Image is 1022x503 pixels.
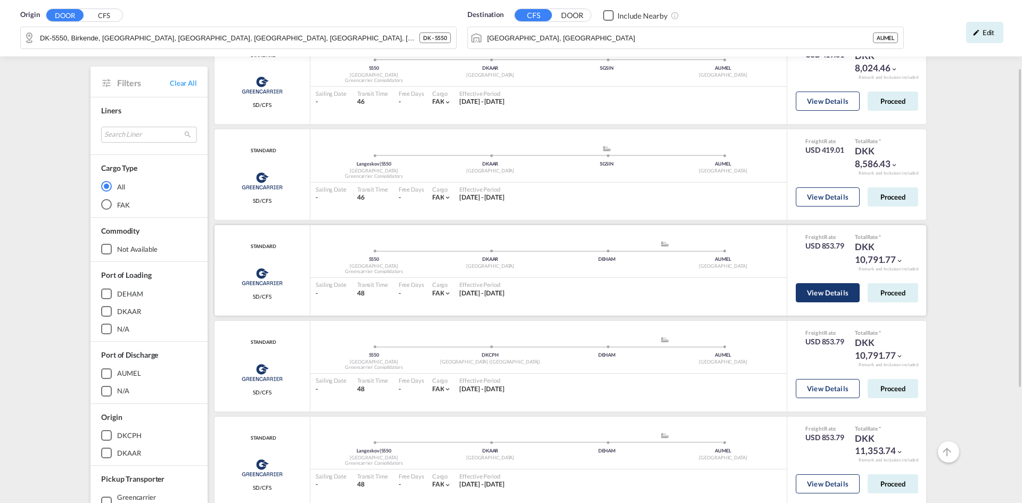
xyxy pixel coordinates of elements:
div: [GEOGRAPHIC_DATA] [665,168,781,175]
div: Total Rate [855,137,908,145]
div: Remark and Inclusion included [851,266,926,272]
md-checkbox: DKAAR [101,448,197,458]
button: View Details [796,187,860,207]
div: DKAAR [117,448,141,458]
md-checkbox: N/A [101,324,197,334]
div: Freight Rate [805,137,844,145]
md-icon: icon-arrow-up [941,446,953,458]
div: USD 853.79 [805,336,844,347]
md-radio-button: FAK [101,199,197,210]
span: [DATE] - [DATE] [459,385,505,393]
span: 5550 [381,448,392,453]
button: DOOR [554,10,591,22]
div: 01 Sep 2025 - 31 Oct 2025 [459,480,505,489]
div: Cargo [432,185,452,193]
md-radio-button: All [101,181,197,192]
div: Cargo Type [101,162,137,173]
div: USD 419.01 [805,145,844,155]
button: Proceed [868,474,918,493]
div: Transit Time [357,185,388,193]
md-icon: icon-pencil [972,29,980,36]
div: Free Days [399,376,424,384]
div: Greencarrier Consolidators [316,460,432,467]
button: CFS [515,9,552,21]
div: 48 [357,289,388,298]
div: Total Rate [855,425,908,432]
div: DKAAR [432,256,549,263]
div: Include Nearby [617,11,667,21]
div: 48 [357,480,388,489]
button: Proceed [868,92,918,111]
div: [GEOGRAPHIC_DATA] [665,359,781,366]
button: View Details [796,92,860,111]
span: 5550 [381,161,392,167]
span: Destination [467,10,504,20]
md-icon: icon-chevron-down [444,290,451,297]
div: 46 [357,97,388,106]
div: Freight Rate [805,329,844,336]
span: [DATE] - [DATE] [459,193,505,201]
span: Liners [101,106,121,115]
img: Greencarrier Consolidators [238,168,286,194]
div: Contract / Rate Agreement / Tariff / Spot Pricing Reference Number: STANDARD [248,435,276,442]
span: | [380,161,381,167]
button: Proceed [868,379,918,398]
span: FAK [432,385,444,393]
div: DKK 11,353.74 [855,432,908,458]
div: [GEOGRAPHIC_DATA] [665,263,781,270]
span: FAK [432,193,444,201]
div: Cargo [432,472,452,480]
img: Greencarrier Consolidators [238,72,286,98]
div: Greencarrier Consolidators [316,364,432,371]
div: icon-pencilEdit [966,22,1003,43]
div: - [399,193,401,202]
div: [GEOGRAPHIC_DATA] [432,168,549,175]
md-icon: icon-chevron-down [444,385,451,393]
div: AUMEL [665,448,781,455]
div: USD 853.79 [805,432,844,443]
div: Transit Time [357,281,388,288]
span: 5550 [369,256,380,262]
div: Remark and Inclusion included [851,457,926,463]
div: - [399,480,401,489]
md-checkbox: DEHAM [101,288,197,299]
input: Search by Door [40,30,419,46]
div: 01 Sep 2025 - 31 Oct 2025 [459,385,505,394]
button: CFS [85,10,122,22]
md-icon: assets/icons/custom/ship-fill.svg [600,146,613,151]
span: Origin [20,10,39,20]
div: DKK 10,791.77 [855,241,908,266]
div: 01 Sep 2025 - 31 Oct 2025 [459,97,505,106]
div: SGSIN [549,65,665,72]
div: [GEOGRAPHIC_DATA] [432,455,549,461]
div: Effective Period [459,89,505,97]
div: - [316,480,347,489]
div: [GEOGRAPHIC_DATA] [316,263,432,270]
div: Remark and Inclusion included [851,362,926,368]
div: Remark and Inclusion included [851,75,926,80]
md-icon: assets/icons/custom/ship-fill.svg [658,337,671,342]
div: Sailing Date [316,89,347,97]
div: [GEOGRAPHIC_DATA] [432,72,549,79]
md-icon: icon-chevron-down [444,481,451,489]
button: Proceed [868,187,918,207]
div: Free Days [399,472,424,480]
span: FAK [432,97,444,105]
span: [DATE] - [DATE] [459,480,505,488]
div: Cargo [432,89,452,97]
md-checkbox: DKAAR [101,306,197,317]
div: [GEOGRAPHIC_DATA] [316,72,432,79]
md-icon: icon-chevron-down [891,65,898,73]
div: [GEOGRAPHIC_DATA] [316,168,432,175]
span: SD/CFS [253,197,271,204]
div: Greencarrier Consolidators [316,173,432,180]
div: not available [117,244,158,254]
div: DKK 10,791.77 [855,336,908,362]
div: - [316,289,347,298]
div: N/A [117,386,129,395]
span: Pickup Transporter [101,474,164,483]
div: 46 [357,193,388,202]
div: Greencarrier Consolidators [316,77,432,84]
div: Sailing Date [316,185,347,193]
button: DOOR [46,9,84,21]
